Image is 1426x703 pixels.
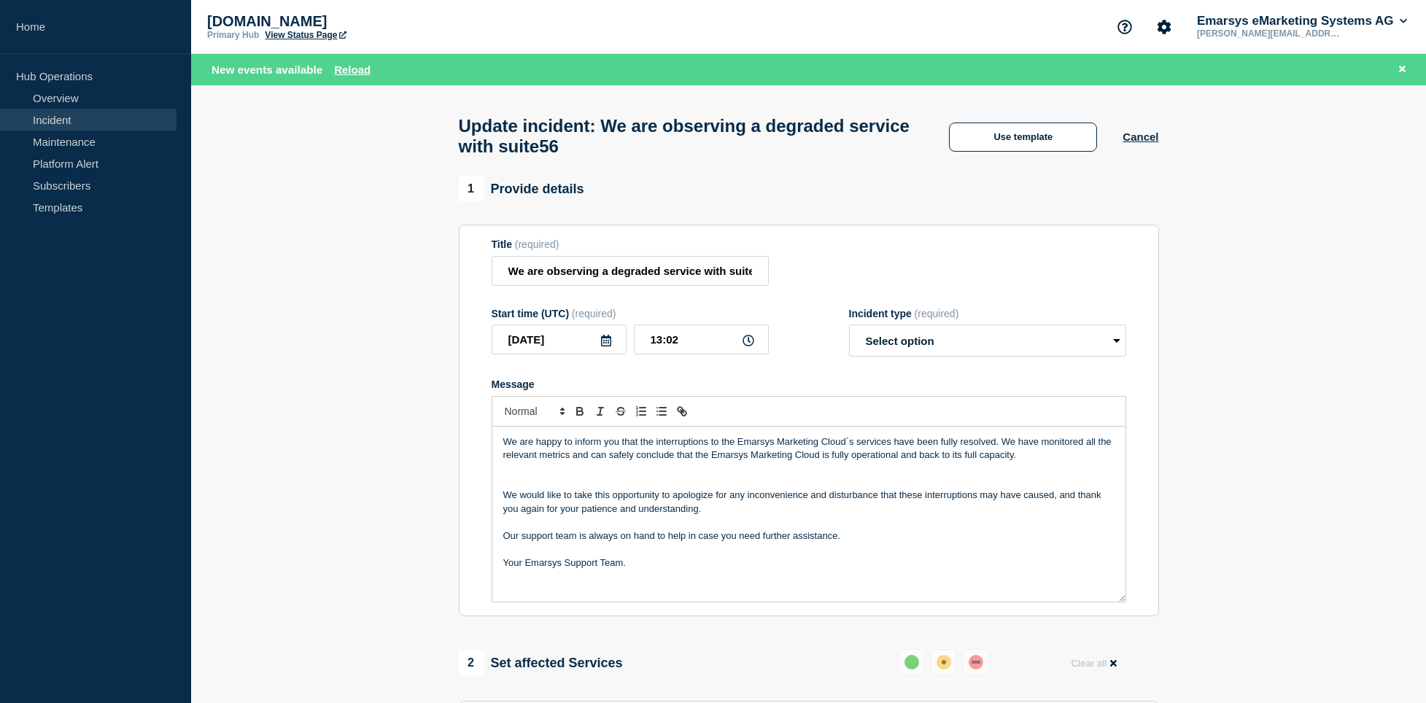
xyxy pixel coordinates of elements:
input: YYYY-MM-DD [492,325,627,354]
button: Reload [334,63,371,76]
div: down [969,655,983,669]
p: Our support team is always on hand to help in case you need further assistance. [503,529,1115,543]
p: We would like to take this opportunity to apologize for any inconvenience and disturbance that th... [503,489,1115,516]
p: We are happy to inform you that the interruptions to the Emarsys Marketing Cloud´s services have ... [503,435,1115,462]
div: Incident type [849,308,1126,319]
button: Toggle bulleted list [651,403,672,420]
span: (required) [515,238,559,250]
button: up [899,649,925,675]
button: Cancel [1123,131,1158,143]
button: down [963,649,989,675]
button: Toggle ordered list [631,403,651,420]
button: Toggle link [672,403,692,420]
p: Your Emarsys Support Team. [503,556,1115,570]
button: Account settings [1149,12,1179,42]
div: Set affected Services [459,650,623,675]
input: Title [492,256,769,286]
span: (required) [572,308,616,319]
p: [PERSON_NAME][EMAIL_ADDRESS][PERSON_NAME][DOMAIN_NAME] [1194,28,1346,39]
div: Start time (UTC) [492,308,769,319]
select: Incident type [849,325,1126,357]
button: Support [1109,12,1140,42]
span: 1 [459,176,484,201]
button: Emarsys eMarketing Systems AG [1194,14,1410,28]
span: (required) [915,308,959,319]
p: [DOMAIN_NAME] [207,13,499,30]
span: Font size [498,403,570,420]
span: 2 [459,650,484,675]
a: View Status Page [265,30,346,40]
div: up [904,655,919,669]
div: Provide details [459,176,584,201]
button: Toggle bold text [570,403,590,420]
div: Title [492,238,769,250]
input: HH:MM [634,325,769,354]
button: Use template [949,123,1097,152]
div: Message [492,378,1126,390]
button: Clear all [1062,649,1125,677]
h1: Update incident: We are observing a degraded service with suite56 [459,116,924,157]
div: affected [937,655,951,669]
p: Primary Hub [207,30,259,40]
button: affected [931,649,957,675]
button: Toggle italic text [590,403,611,420]
span: New events available [212,63,322,76]
button: Toggle strikethrough text [611,403,631,420]
div: Message [492,427,1125,602]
